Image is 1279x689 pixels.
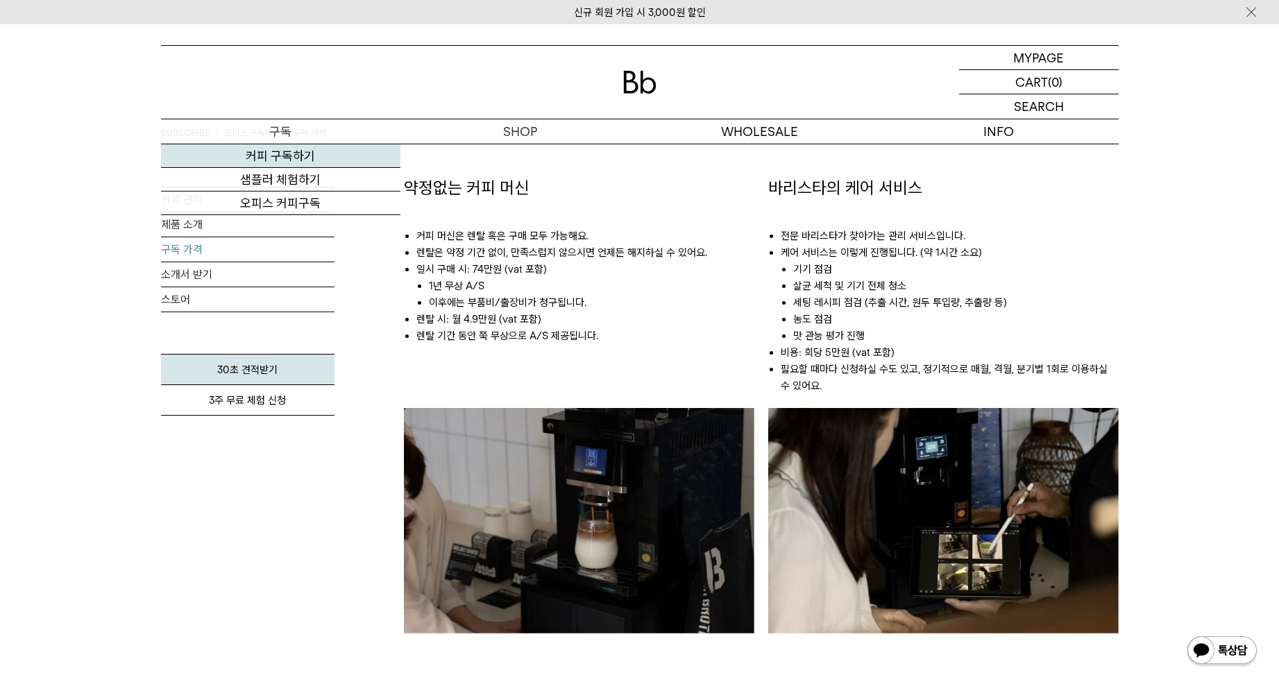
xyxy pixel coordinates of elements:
li: 케어 서비스는 이렇게 진행됩니다. (약 1시간 소요) [781,244,1119,344]
img: 약정없는 커피 머신 [404,408,754,633]
a: 구독 [161,119,400,144]
li: 일시 구매 시: 74만원 (vat 포함) [416,261,754,311]
p: CART [1015,70,1048,94]
a: CART (0) [959,70,1119,94]
a: 30초 견적받기 [161,354,334,385]
p: (0) [1048,70,1062,94]
h3: 약정없는 커피 머신 [404,176,754,200]
a: MYPAGE [959,46,1119,70]
a: SHOP [400,119,640,144]
li: 농도 점검 [793,311,1119,328]
a: 구독 가격 [161,237,334,262]
p: MYPAGE [1013,46,1064,69]
img: 바리스타의 케어 서비스 [768,408,1119,633]
li: 이후에는 부품비/출장비가 청구됩니다. [429,294,754,311]
a: 커피 구독하기 [161,144,400,168]
a: 샘플러 체험하기 [161,168,400,192]
h3: 바리스타의 케어 서비스 [768,176,1119,200]
li: 렌탈은 약정 기간 없이, 만족스럽지 않으시면 언제든 해지하실 수 있어요. [416,244,754,261]
li: 맛 관능 평가 진행 [793,328,1119,344]
a: 스토어 [161,287,334,312]
li: 살균 세척 및 기기 전체 청소 [793,278,1119,294]
a: 소개서 받기 [161,262,334,287]
li: 1년 무상 A/S [429,278,754,294]
p: SEARCH [1014,94,1064,119]
li: 전문 바리스타가 찾아가는 관리 서비스입니다. [781,228,1119,244]
li: 커피 머신은 렌탈 혹은 구매 모두 가능해요. [416,228,754,244]
li: 세팅 레시피 점검 (추출 시간, 원두 투입량, 추출량 등) [793,294,1119,311]
p: WHOLESALE [640,119,879,144]
img: 로고 [623,71,657,94]
img: 카카오톡 채널 1:1 채팅 버튼 [1186,635,1258,668]
li: 렌탈 시: 월 4.9만원 (vat 포함) [416,311,754,328]
a: 오피스 커피구독 [161,192,400,215]
li: 기기 점검 [793,261,1119,278]
li: 비용: 회당 5만원 (vat 포함) [781,344,1119,361]
li: 렌탈 기간 동안 쭉 무상으로 A/S 제공됩니다. [416,328,754,344]
a: 제품 소개 [161,212,334,237]
li: 필요할 때마다 신청하실 수도 있고, 정기적으로 매월, 격월, 분기별 1회로 이용하실 수 있어요. [781,361,1119,394]
a: 3주 무료 체험 신청 [161,385,334,416]
a: 신규 회원 가입 시 3,000원 할인 [574,6,706,19]
p: INFO [879,119,1119,144]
